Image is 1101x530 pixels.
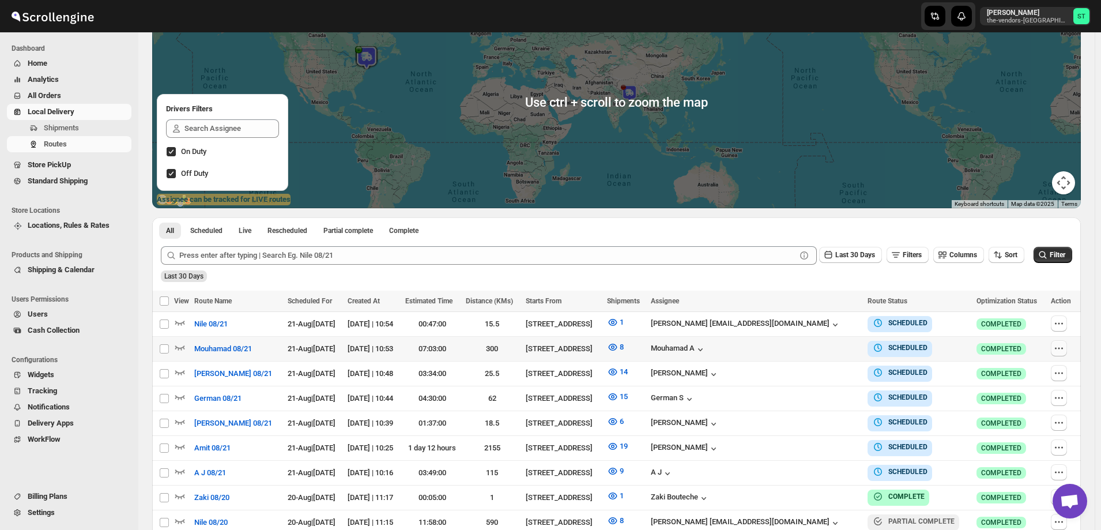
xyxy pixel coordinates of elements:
span: 8 [620,516,624,525]
b: SCHEDULED [888,443,927,451]
button: SCHEDULED [872,367,927,378]
button: Tracking [7,383,131,399]
span: 15 [620,392,628,401]
div: [STREET_ADDRESS] [526,418,600,429]
div: [DATE] | 10:44 [348,393,398,404]
span: 8 [620,343,624,351]
span: Home [28,59,47,67]
b: SCHEDULED [888,319,927,327]
button: Analytics [7,72,131,88]
span: Settings [28,508,55,517]
span: COMPLETED [981,319,1021,329]
button: Zaki 08/20 [187,488,236,507]
span: Locations, Rules & Rates [28,221,110,230]
span: Action [1051,297,1071,305]
button: SCHEDULED [872,416,927,428]
div: [DATE] | 10:48 [348,368,398,379]
img: Google [155,193,193,208]
button: SCHEDULED [872,392,927,403]
input: Press enter after typing | Search Eg. Nile 08/21 [179,246,796,265]
button: German S [651,393,695,405]
span: 21-Aug | [DATE] [288,443,335,452]
span: Nile 08/21 [194,318,228,330]
span: Delivery Apps [28,419,74,427]
button: 9 [600,462,631,480]
button: [PERSON_NAME] [651,369,719,380]
span: COMPLETED [981,518,1021,527]
span: COMPLETED [981,493,1021,502]
button: [PERSON_NAME] 08/21 [187,414,279,433]
span: [PERSON_NAME] 08/21 [194,368,272,379]
div: [DATE] | 10:53 [348,343,398,355]
div: Mouhamad A [651,344,706,355]
span: COMPLETED [981,468,1021,478]
span: Routes [44,140,67,148]
span: Shipments [607,297,640,305]
div: 01:37:00 [405,418,459,429]
button: Locations, Rules & Rates [7,217,131,234]
span: Tracking [28,386,57,395]
span: Store Locations [12,206,133,215]
span: Partial complete [323,226,373,235]
div: 25.5 [466,368,519,379]
div: [STREET_ADDRESS] [526,517,600,528]
span: Mouhamad 08/21 [194,343,252,355]
button: A J 08/21 [187,464,233,482]
span: Products and Shipping [12,250,133,260]
span: Billing Plans [28,492,67,501]
span: Assignee [651,297,679,305]
span: On Duty [181,147,206,156]
div: 03:34:00 [405,368,459,379]
span: 1 [620,318,624,326]
span: 21-Aug | [DATE] [288,319,335,328]
span: Notifications [28,403,70,411]
span: Route Status [868,297,907,305]
span: Estimated Time [405,297,453,305]
span: COMPLETED [981,419,1021,428]
div: [DATE] | 10:54 [348,318,398,330]
button: 1 [600,487,631,505]
b: SCHEDULED [888,468,927,476]
button: SCHEDULED [872,317,927,329]
div: [STREET_ADDRESS] [526,368,600,379]
button: Last 30 Days [819,247,882,263]
span: Columns [949,251,977,259]
button: [PERSON_NAME] [EMAIL_ADDRESS][DOMAIN_NAME] [651,319,841,330]
div: [STREET_ADDRESS] [526,492,600,503]
b: SCHEDULED [888,369,927,377]
span: Amit 08/21 [194,442,231,454]
div: [PERSON_NAME] [651,443,719,454]
span: 1 [620,491,624,500]
span: 20-Aug | [DATE] [288,518,335,527]
button: 8 [600,338,631,356]
button: Keyboard shortcuts [955,200,1004,208]
button: 14 [600,363,635,381]
b: SCHEDULED [888,393,927,401]
span: 21-Aug | [DATE] [288,369,335,378]
div: [DATE] | 11:15 [348,517,398,528]
input: Search Assignee [184,119,279,138]
button: [PERSON_NAME] [651,418,719,430]
span: German 08/21 [194,393,242,404]
button: SCHEDULED [872,466,927,478]
span: Scheduled [190,226,223,235]
button: 19 [600,437,635,456]
b: SCHEDULED [888,344,927,352]
div: 03:49:00 [405,467,459,479]
div: 07:03:00 [405,343,459,355]
span: 14 [620,367,628,376]
span: Simcha Trieger [1073,8,1089,24]
span: Route Name [194,297,232,305]
button: SCHEDULED [872,441,927,453]
span: 9 [620,467,624,475]
span: Zaki 08/20 [194,492,229,503]
div: [DATE] | 11:17 [348,492,398,503]
span: Off Duty [181,169,208,178]
span: 21-Aug | [DATE] [288,468,335,477]
span: Users [28,310,48,318]
span: All [166,226,174,235]
div: [DATE] | 10:16 [348,467,398,479]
